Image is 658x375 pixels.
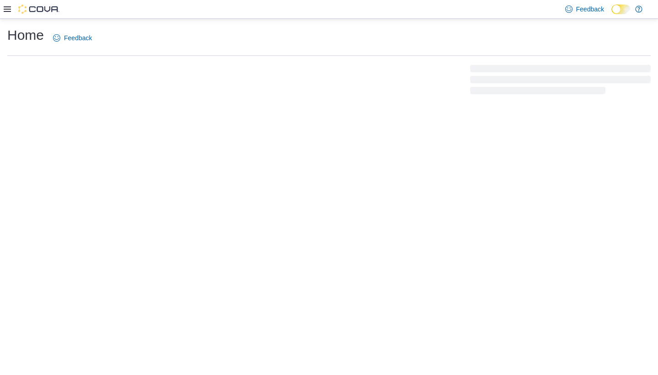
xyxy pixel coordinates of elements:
[470,67,651,96] span: Loading
[49,29,96,47] a: Feedback
[576,5,604,14] span: Feedback
[7,26,44,44] h1: Home
[18,5,59,14] img: Cova
[64,33,92,43] span: Feedback
[611,5,631,14] input: Dark Mode
[611,14,612,15] span: Dark Mode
